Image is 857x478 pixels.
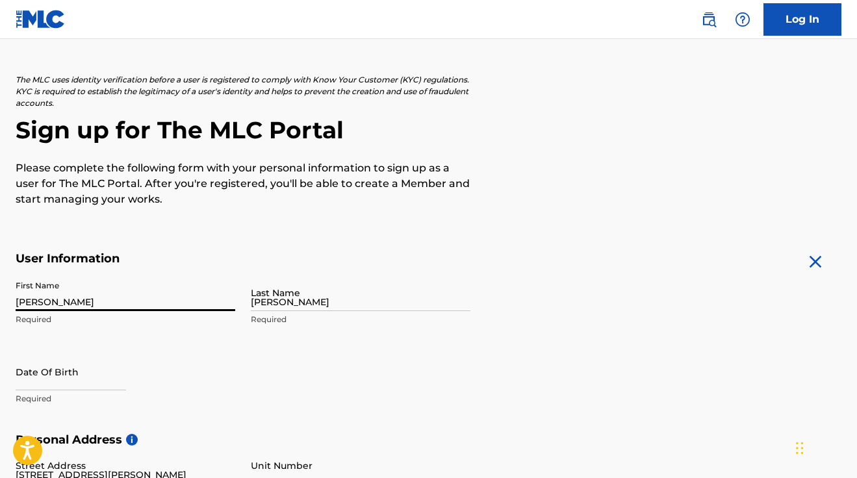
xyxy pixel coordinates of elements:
[792,416,857,478] iframe: Chat Widget
[126,434,138,446] span: i
[805,251,826,272] img: close
[16,251,470,266] h5: User Information
[796,429,804,468] div: Drag
[16,433,841,447] h5: Personal Address
[16,160,470,207] p: Please complete the following form with your personal information to sign up as a user for The ML...
[16,314,235,325] p: Required
[16,10,66,29] img: MLC Logo
[251,314,470,325] p: Required
[735,12,750,27] img: help
[16,74,470,109] p: The MLC uses identity verification before a user is registered to comply with Know Your Customer ...
[696,6,722,32] a: Public Search
[763,3,841,36] a: Log In
[730,6,756,32] div: Help
[16,116,841,145] h2: Sign up for The MLC Portal
[701,12,717,27] img: search
[16,393,235,405] p: Required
